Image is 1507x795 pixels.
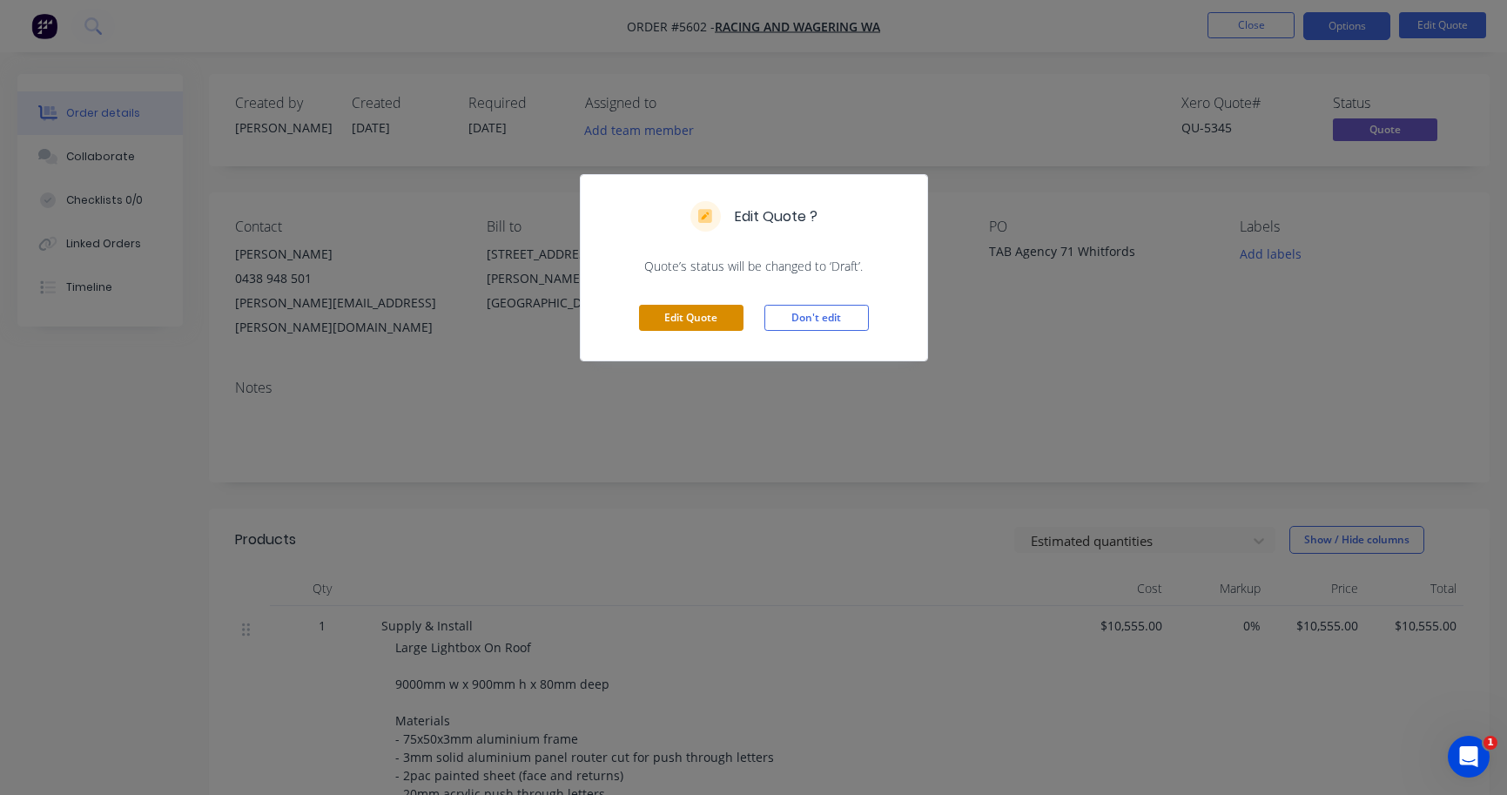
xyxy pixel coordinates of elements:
[735,206,817,227] h5: Edit Quote ?
[1483,736,1497,750] span: 1
[764,305,869,331] button: Don't edit
[602,258,906,275] span: Quote’s status will be changed to ‘Draft’.
[1448,736,1490,778] iframe: Intercom live chat
[639,305,743,331] button: Edit Quote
